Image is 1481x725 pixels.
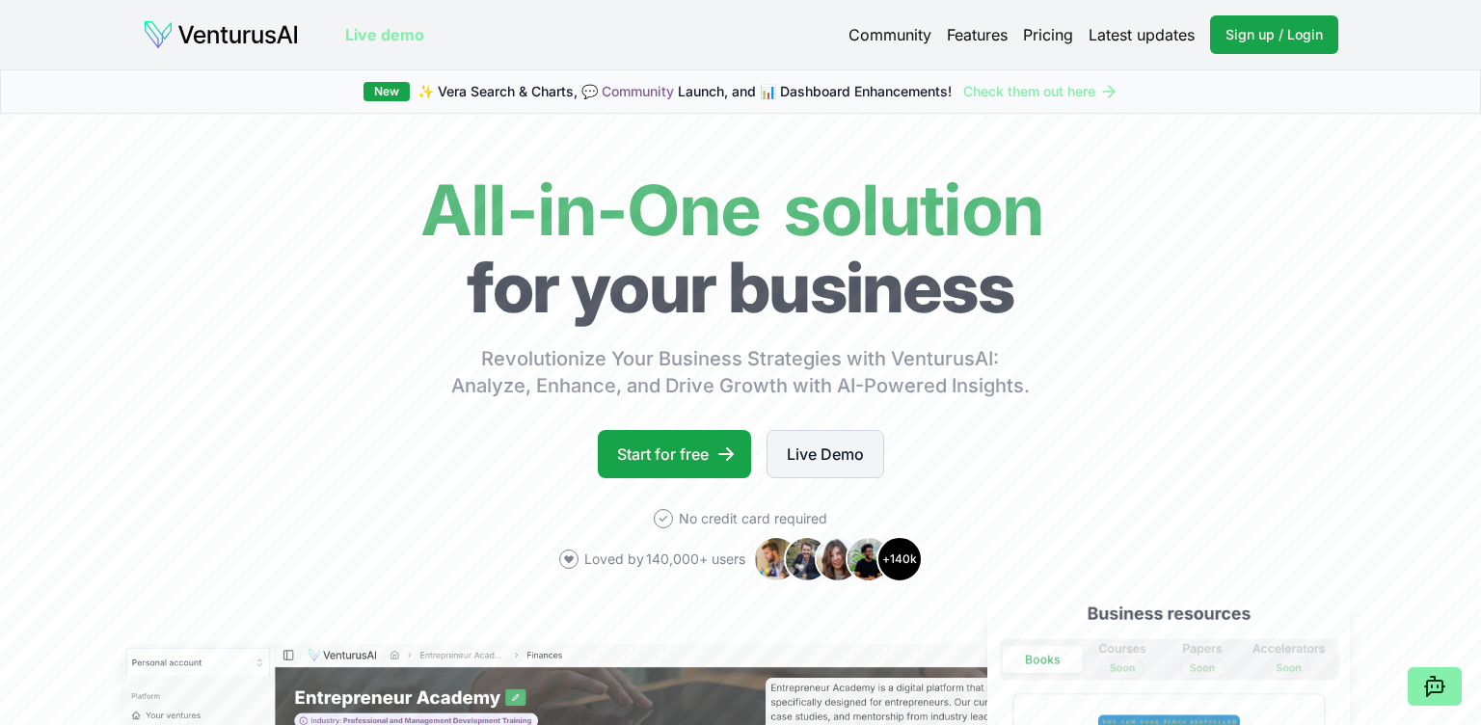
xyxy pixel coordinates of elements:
[767,430,884,478] a: Live Demo
[1023,23,1073,46] a: Pricing
[1089,23,1195,46] a: Latest updates
[784,536,830,582] img: Avatar 2
[753,536,799,582] img: Avatar 1
[815,536,861,582] img: Avatar 3
[963,82,1118,101] a: Check them out here
[1210,15,1338,54] a: Sign up / Login
[947,23,1008,46] a: Features
[417,82,952,101] span: ✨ Vera Search & Charts, 💬 Launch, and 📊 Dashboard Enhancements!
[848,23,931,46] a: Community
[1225,25,1323,44] span: Sign up / Login
[143,19,299,50] img: logo
[598,430,751,478] a: Start for free
[345,23,424,46] a: Live demo
[602,83,674,99] a: Community
[846,536,892,582] img: Avatar 4
[364,82,410,101] div: New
